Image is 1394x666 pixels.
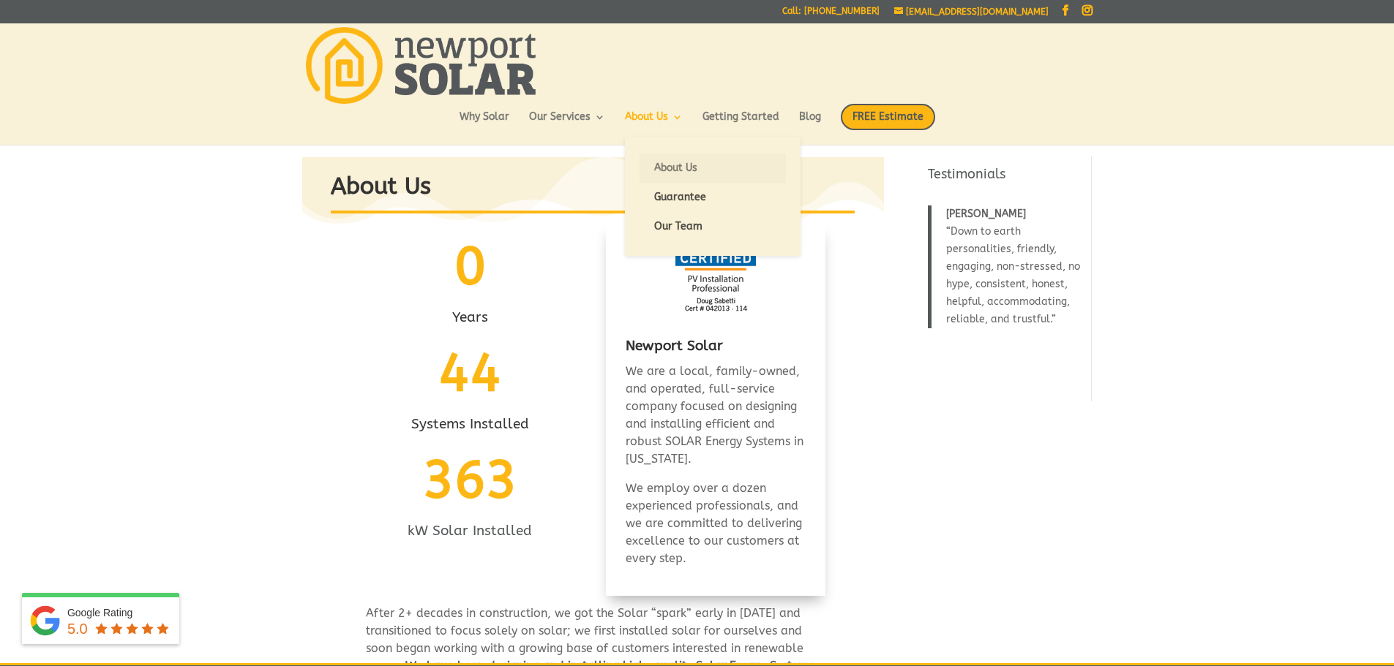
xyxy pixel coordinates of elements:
[454,235,486,298] span: 0
[675,223,756,314] img: Newport Solar PV Certified Installation Professional
[423,449,517,511] span: 363
[626,338,723,354] span: Newport Solar
[67,605,172,620] div: Google Rating
[702,112,779,137] a: Getting Started
[640,183,786,212] a: Guarantee
[360,521,580,548] h3: kW Solar Installed
[946,208,1026,220] span: [PERSON_NAME]
[782,7,880,22] a: Call: [PHONE_NUMBER]
[331,173,431,200] strong: About Us
[928,205,1082,328] blockquote: Down to earth personalities, friendly, engaging, non-stressed, no hype, consistent, honest, helpf...
[438,342,501,404] span: 44
[529,112,605,137] a: Our Services
[360,308,580,335] h3: Years
[799,112,821,137] a: Blog
[360,415,580,442] h3: Systems Installed
[894,7,1049,17] a: [EMAIL_ADDRESS][DOMAIN_NAME]
[640,212,786,241] a: Our Team
[626,481,802,565] span: We employ over a dozen experienced professionals, and we are committed to delivering excellence t...
[928,165,1082,191] h4: Testimonials
[640,154,786,183] a: About Us
[626,364,803,466] span: We are a local, family-owned, and operated, full-service company focused on designing and install...
[306,27,536,104] img: Newport Solar | Solar Energy Optimized.
[841,104,935,145] a: FREE Estimate
[460,112,509,137] a: Why Solar
[67,621,88,637] span: 5.0
[841,104,935,130] span: FREE Estimate
[625,112,683,137] a: About Us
